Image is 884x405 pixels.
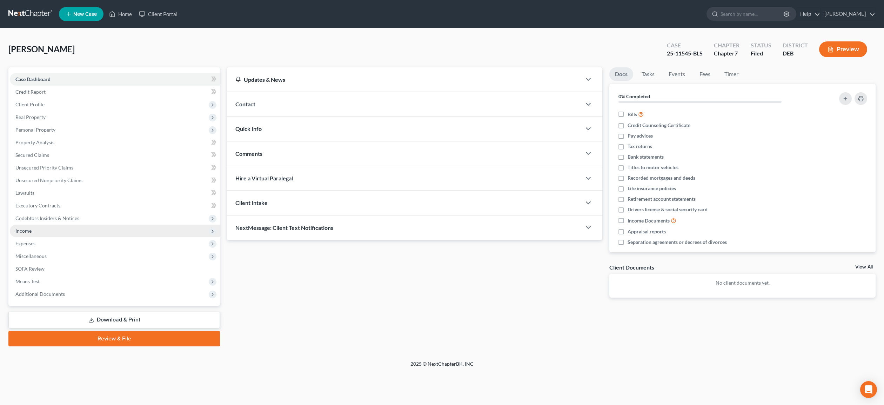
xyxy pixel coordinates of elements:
[235,175,293,181] span: Hire a Virtual Paralegal
[8,312,220,328] a: Download & Print
[15,165,73,171] span: Unsecured Priority Claims
[797,8,820,20] a: Help
[663,67,691,81] a: Events
[15,240,35,246] span: Expenses
[10,161,220,174] a: Unsecured Priority Claims
[714,49,739,58] div: Chapter
[15,76,51,82] span: Case Dashboard
[615,279,870,286] p: No client documents yet.
[821,8,875,20] a: [PERSON_NAME]
[735,50,738,57] span: 7
[628,143,652,150] span: Tax returns
[235,76,573,83] div: Updates & News
[15,215,79,221] span: Codebtors Insiders & Notices
[783,41,808,49] div: District
[242,360,642,373] div: 2025 © NextChapterBK, INC
[15,253,47,259] span: Miscellaneous
[628,195,696,202] span: Retirement account statements
[15,89,46,95] span: Credit Report
[15,139,54,145] span: Property Analysis
[8,44,75,54] span: [PERSON_NAME]
[628,239,727,246] span: Separation agreements or decrees of divorces
[636,67,660,81] a: Tasks
[860,381,877,398] div: Open Intercom Messenger
[628,153,664,160] span: Bank statements
[719,67,744,81] a: Timer
[628,164,678,171] span: Titles to motor vehicles
[135,8,181,20] a: Client Portal
[721,7,785,20] input: Search by name...
[10,136,220,149] a: Property Analysis
[628,206,708,213] span: Drivers license & social security card
[751,49,771,58] div: Filed
[235,150,262,157] span: Comments
[10,199,220,212] a: Executory Contracts
[235,101,255,107] span: Contact
[10,187,220,199] a: Lawsuits
[10,149,220,161] a: Secured Claims
[609,264,654,271] div: Client Documents
[15,127,55,133] span: Personal Property
[15,190,34,196] span: Lawsuits
[819,41,867,57] button: Preview
[628,174,695,181] span: Recorded mortgages and deeds
[855,265,873,270] a: View All
[15,228,32,234] span: Income
[15,278,40,284] span: Means Test
[714,41,739,49] div: Chapter
[15,291,65,297] span: Additional Documents
[628,122,690,129] span: Credit Counseling Certificate
[10,174,220,187] a: Unsecured Nonpriority Claims
[235,125,262,132] span: Quick Info
[628,228,666,235] span: Appraisal reports
[15,152,49,158] span: Secured Claims
[783,49,808,58] div: DEB
[15,266,45,272] span: SOFA Review
[15,101,45,107] span: Client Profile
[628,111,637,118] span: Bills
[235,199,268,206] span: Client Intake
[609,67,633,81] a: Docs
[106,8,135,20] a: Home
[15,114,46,120] span: Real Property
[15,177,82,183] span: Unsecured Nonpriority Claims
[751,41,771,49] div: Status
[618,93,650,99] strong: 0% Completed
[10,86,220,98] a: Credit Report
[10,73,220,86] a: Case Dashboard
[15,202,60,208] span: Executory Contracts
[8,331,220,346] a: Review & File
[628,132,653,139] span: Pay advices
[628,185,676,192] span: Life insurance policies
[628,217,670,224] span: Income Documents
[73,12,97,17] span: New Case
[235,224,333,231] span: NextMessage: Client Text Notifications
[667,49,703,58] div: 25-11545-BLS
[694,67,716,81] a: Fees
[10,263,220,275] a: SOFA Review
[667,41,703,49] div: Case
